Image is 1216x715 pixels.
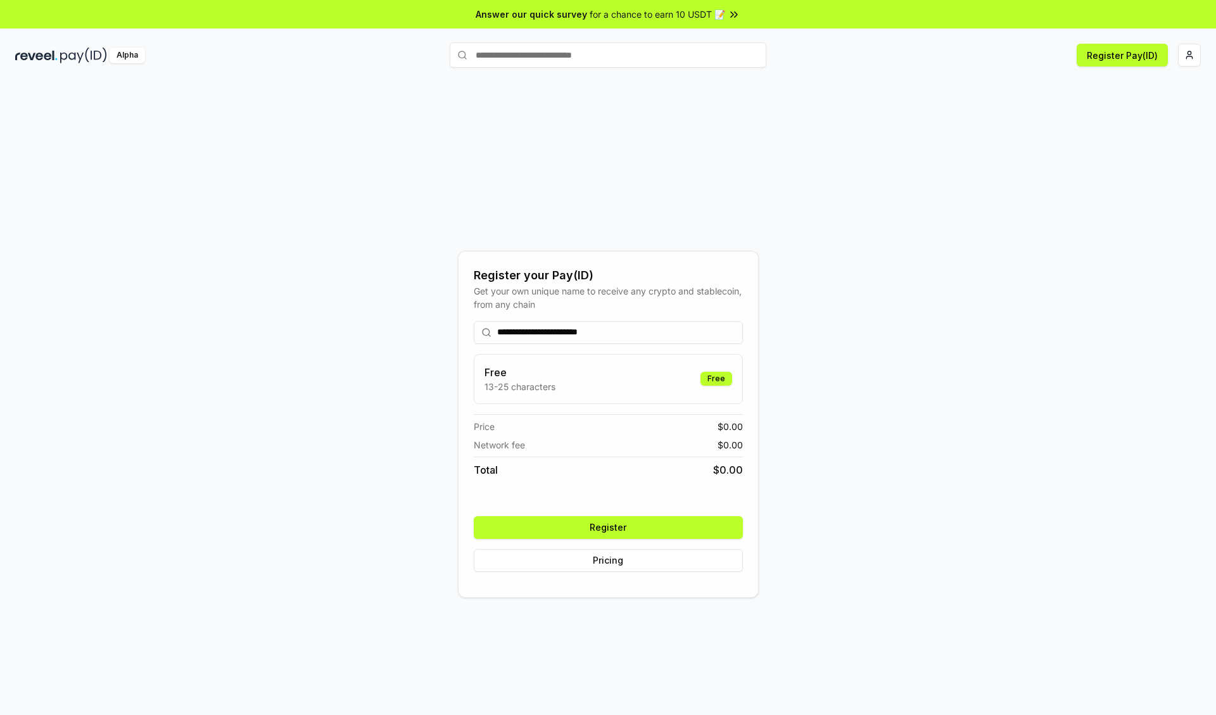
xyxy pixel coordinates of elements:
[474,438,525,452] span: Network fee
[713,462,743,478] span: $ 0.00
[474,462,498,478] span: Total
[484,365,555,380] h3: Free
[718,438,743,452] span: $ 0.00
[484,380,555,393] p: 13-25 characters
[590,8,725,21] span: for a chance to earn 10 USDT 📝
[110,47,145,63] div: Alpha
[718,420,743,433] span: $ 0.00
[1077,44,1168,66] button: Register Pay(ID)
[700,372,732,386] div: Free
[15,47,58,63] img: reveel_dark
[474,516,743,539] button: Register
[476,8,587,21] span: Answer our quick survey
[474,549,743,572] button: Pricing
[474,267,743,284] div: Register your Pay(ID)
[60,47,107,63] img: pay_id
[474,284,743,311] div: Get your own unique name to receive any crypto and stablecoin, from any chain
[474,420,495,433] span: Price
